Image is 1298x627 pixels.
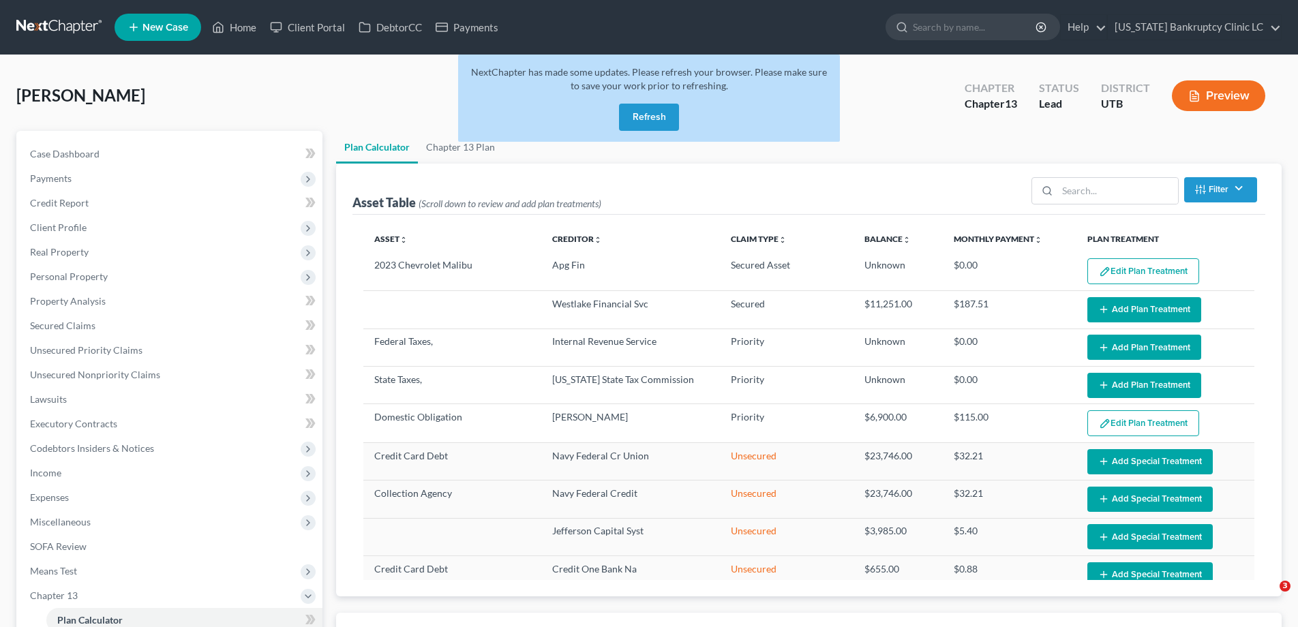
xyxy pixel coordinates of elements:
button: Add Plan Treatment [1087,373,1201,398]
button: Add Special Treatment [1087,562,1213,587]
td: $115.00 [943,404,1076,442]
a: Unsecured Nonpriority Claims [19,363,322,387]
button: Add Special Treatment [1087,524,1213,549]
a: Creditorunfold_more [552,234,602,244]
span: SOFA Review [30,540,87,552]
a: Unsecured Priority Claims [19,338,322,363]
td: [PERSON_NAME] [541,404,719,442]
td: $0.00 [943,328,1076,366]
td: State Taxes, [363,367,541,404]
td: Credit Card Debt [363,556,541,594]
a: Lawsuits [19,387,322,412]
span: Client Profile [30,221,87,233]
div: Asset Table [352,194,601,211]
span: Case Dashboard [30,148,100,159]
td: Unknown [854,328,943,366]
button: Add Plan Treatment [1087,297,1201,322]
div: Status [1039,80,1079,96]
button: Filter [1184,177,1257,202]
img: edit-pencil-c1479a1de80d8dea1e2430c2f745a3c6a07e9d7aa2eeffe225670001d78357a8.svg [1099,418,1111,429]
button: Add Special Treatment [1087,449,1213,474]
td: Unsecured [720,518,854,555]
span: Real Property [30,246,89,258]
td: Domestic Obligation [363,404,541,442]
a: Executory Contracts [19,412,322,436]
span: New Case [142,22,188,33]
td: Credit One Bank Na [541,556,719,594]
div: Chapter [965,80,1017,96]
td: Collection Agency [363,480,541,518]
span: Secured Claims [30,320,95,331]
i: unfold_more [903,236,911,244]
span: Chapter 13 [30,590,78,601]
span: Executory Contracts [30,418,117,429]
span: 13 [1005,97,1017,110]
td: Unknown [854,253,943,291]
span: Credit Report [30,197,89,209]
span: Plan Calculator [57,614,123,626]
i: unfold_more [779,236,787,244]
div: Lead [1039,96,1079,112]
span: Codebtors Insiders & Notices [30,442,154,454]
a: Chapter 13 Plan [418,131,503,164]
td: 2023 Chevrolet Malibu [363,253,541,291]
i: unfold_more [594,236,602,244]
a: Balanceunfold_more [864,234,911,244]
span: Payments [30,172,72,184]
a: SOFA Review [19,534,322,559]
button: Refresh [619,104,679,131]
td: Credit Card Debt [363,442,541,480]
iframe: Intercom live chat [1252,581,1284,613]
td: [US_STATE] State Tax Commission [541,367,719,404]
button: Preview [1172,80,1265,111]
span: Miscellaneous [30,516,91,527]
input: Search by name... [913,14,1038,40]
td: Federal Taxes, [363,328,541,366]
input: Search... [1057,178,1178,204]
td: $0.00 [943,253,1076,291]
td: Apg Fin [541,253,719,291]
span: (Scroll down to review and add plan treatments) [419,198,601,209]
a: Client Portal [263,15,352,40]
div: UTB [1101,96,1150,112]
a: Monthly Paymentunfold_more [954,234,1042,244]
td: $32.21 [943,480,1076,518]
td: $3,985.00 [854,518,943,555]
button: Add Special Treatment [1087,487,1213,512]
td: Secured [720,291,854,328]
td: $5.40 [943,518,1076,555]
span: Unsecured Priority Claims [30,344,142,356]
td: Unsecured [720,556,854,594]
a: Secured Claims [19,313,322,338]
td: $23,746.00 [854,480,943,518]
td: Navy Federal Cr Union [541,442,719,480]
th: Plan Treatment [1076,226,1254,253]
a: Plan Calculator [336,131,418,164]
td: $655.00 [854,556,943,594]
td: $32.21 [943,442,1076,480]
span: Unsecured Nonpriority Claims [30,369,160,380]
span: [PERSON_NAME] [16,85,145,105]
td: Priority [720,328,854,366]
td: Unsecured [720,480,854,518]
span: Expenses [30,491,69,503]
a: Case Dashboard [19,142,322,166]
td: Navy Federal Credit [541,480,719,518]
td: $0.88 [943,556,1076,594]
img: edit-pencil-c1479a1de80d8dea1e2430c2f745a3c6a07e9d7aa2eeffe225670001d78357a8.svg [1099,266,1111,277]
button: Edit Plan Treatment [1087,258,1199,284]
button: Edit Plan Treatment [1087,410,1199,436]
td: Priority [720,367,854,404]
div: Chapter [965,96,1017,112]
span: Means Test [30,565,77,577]
td: Unsecured [720,442,854,480]
i: unfold_more [399,236,408,244]
a: Property Analysis [19,289,322,313]
a: DebtorCC [352,15,429,40]
td: $11,251.00 [854,291,943,328]
td: Jefferson Capital Syst [541,518,719,555]
a: Payments [429,15,505,40]
i: unfold_more [1034,236,1042,244]
td: Unknown [854,367,943,404]
td: Secured Asset [720,253,854,291]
